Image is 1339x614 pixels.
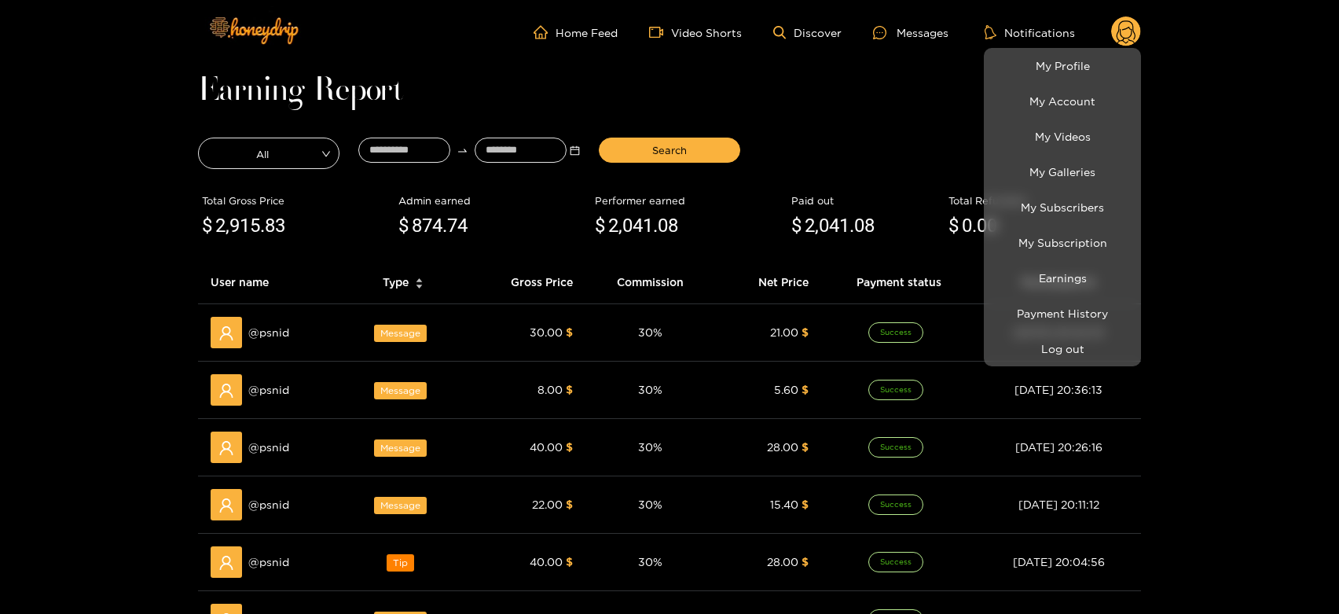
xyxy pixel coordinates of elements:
a: My Videos [988,123,1137,150]
a: My Galleries [988,158,1137,186]
a: My Account [988,87,1137,115]
a: My Subscription [988,229,1137,256]
a: My Profile [988,52,1137,79]
a: My Subscribers [988,193,1137,221]
a: Payment History [988,300,1137,327]
button: Log out [988,335,1137,362]
a: Earnings [988,264,1137,292]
